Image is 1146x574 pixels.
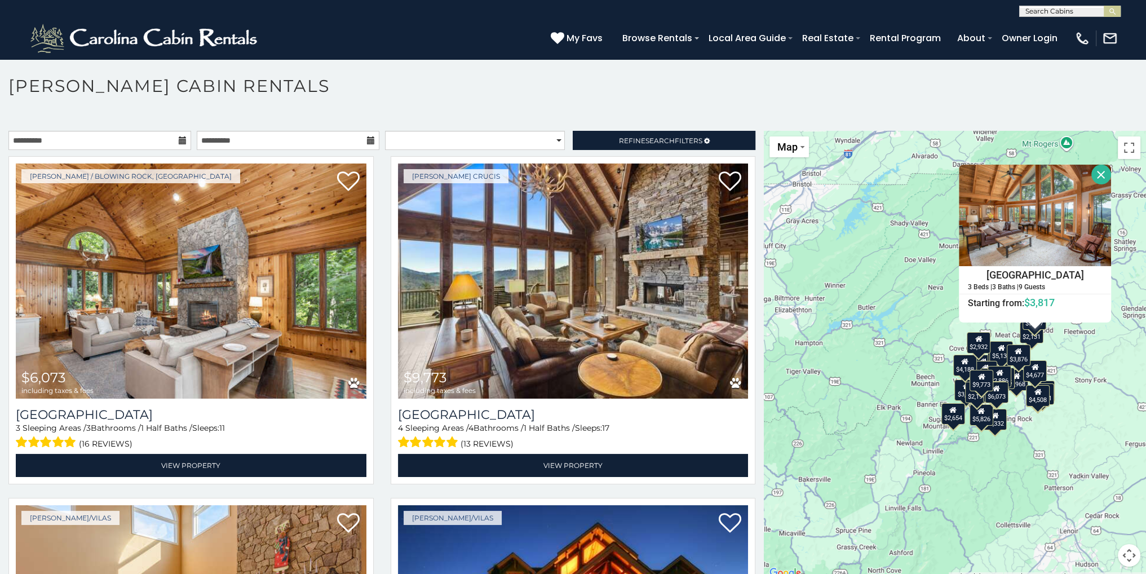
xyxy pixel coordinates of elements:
[141,423,192,433] span: 1 Half Baths /
[337,512,360,536] a: Add to favorites
[28,21,262,55] img: White-1-2.png
[1074,30,1090,46] img: phone-regular-white.png
[398,422,749,451] div: Sleeping Areas / Bathrooms / Sleeps:
[398,407,749,422] h3: Cucumber Tree Lodge
[404,387,476,394] span: including taxes & fees
[769,136,809,157] button: Change map style
[21,169,240,183] a: [PERSON_NAME] / Blowing Rock, [GEOGRAPHIC_DATA]
[719,512,741,536] a: Add to favorites
[777,141,798,153] span: Map
[398,423,403,433] span: 4
[1118,136,1140,159] button: Toggle fullscreen view
[952,28,991,48] a: About
[1005,369,1028,391] div: $2,968
[864,28,946,48] a: Rental Program
[719,170,741,194] a: Add to favorites
[398,407,749,422] a: [GEOGRAPHIC_DATA]
[797,28,859,48] a: Real Estate
[1007,345,1030,366] div: $3,876
[16,423,20,433] span: 3
[1031,383,1055,404] div: $3,581
[988,366,1011,387] div: $2,886
[551,31,605,46] a: My Favs
[1023,308,1046,330] div: $3,817
[16,407,366,422] h3: Chimney Island
[16,164,366,399] a: Chimney Island $6,073 including taxes & fees
[959,266,1111,309] a: [GEOGRAPHIC_DATA] 3 Beds | 3 Baths | 9 Guests Starting from:$3,817
[602,423,609,433] span: 17
[992,283,1019,290] h5: 3 Baths |
[398,454,749,477] a: View Property
[968,283,992,290] h5: 3 Beds |
[959,267,1110,284] h4: [GEOGRAPHIC_DATA]
[1026,385,1050,406] div: $4,508
[619,136,702,145] span: Refine Filters
[404,369,447,386] span: $9,773
[79,436,132,451] span: (16 reviews)
[988,346,1011,368] div: $3,987
[970,370,993,391] div: $9,773
[972,355,995,376] div: $9,150
[1118,544,1140,567] button: Map camera controls
[1102,30,1118,46] img: mail-regular-white.png
[461,436,514,451] span: (13 reviews)
[970,404,993,426] div: $5,826
[16,407,366,422] a: [GEOGRAPHIC_DATA]
[404,511,502,525] a: [PERSON_NAME]/Vilas
[617,28,698,48] a: Browse Rentals
[16,164,366,399] img: Chimney Island
[573,131,755,150] a: RefineSearchFilters
[404,169,508,183] a: [PERSON_NAME] Crucis
[703,28,791,48] a: Local Area Guide
[219,423,225,433] span: 11
[967,332,990,353] div: $2,932
[468,423,474,433] span: 4
[983,381,1007,403] div: $2,777
[21,369,66,386] span: $6,073
[996,28,1063,48] a: Owner Login
[398,164,749,399] a: Cucumber Tree Lodge $9,773 including taxes & fees
[983,408,1007,430] div: $5,332
[21,387,94,394] span: including taxes & fees
[21,511,120,525] a: [PERSON_NAME]/Vilas
[941,403,965,425] div: $2,654
[1026,386,1050,407] div: $4,693
[1019,283,1045,290] h5: 9 Guests
[1091,165,1111,184] button: Close
[959,165,1111,266] img: Bald Mountain Lodge
[965,381,989,403] div: $2,198
[1023,360,1047,382] div: $4,677
[1024,296,1055,308] span: $3,817
[974,361,997,382] div: $6,153
[86,423,91,433] span: 3
[337,170,360,194] a: Add to favorites
[16,422,366,451] div: Sleeping Areas / Bathrooms / Sleeps:
[567,31,603,45] span: My Favs
[989,341,1013,362] div: $5,137
[985,381,1008,403] div: $6,073
[955,379,979,400] div: $3,781
[953,355,977,376] div: $4,188
[398,164,749,399] img: Cucumber Tree Lodge
[1020,321,1043,343] div: $2,131
[959,297,1110,308] h6: Starting from:
[645,136,675,145] span: Search
[524,423,575,433] span: 1 Half Baths /
[16,454,366,477] a: View Property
